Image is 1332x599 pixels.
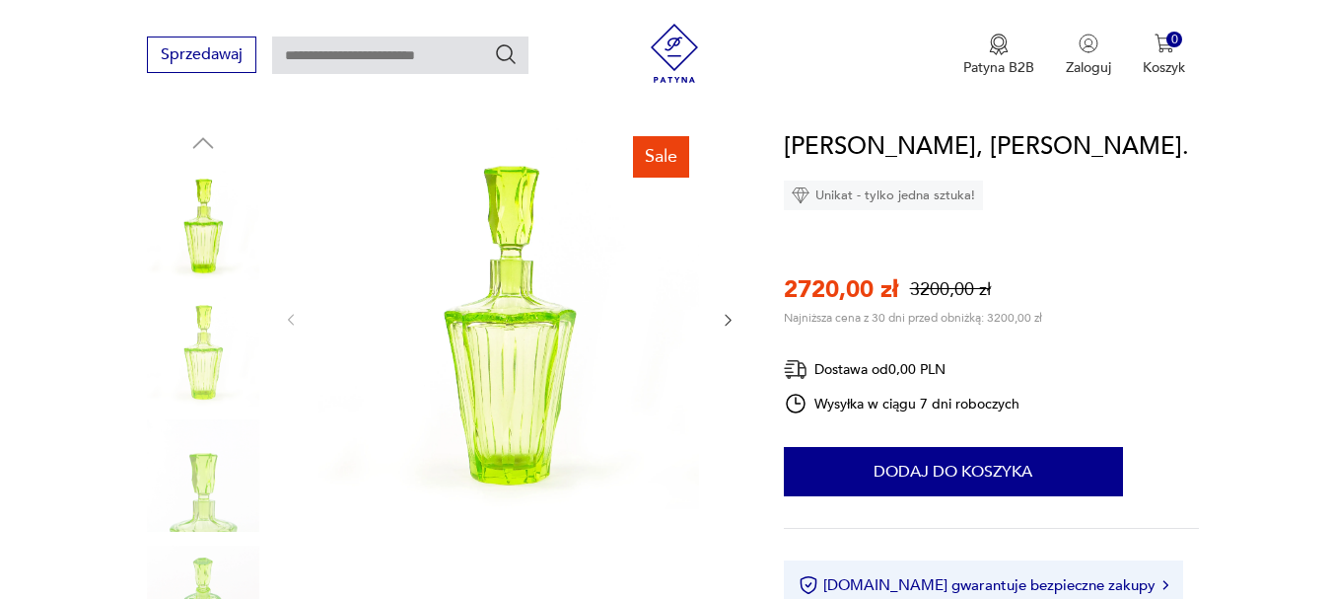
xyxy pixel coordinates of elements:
[1155,34,1174,53] img: Ikona koszyka
[963,58,1034,77] p: Patyna B2B
[318,128,699,509] img: Zdjęcie produktu Uranowa karafka, Huta Józefina.
[799,575,818,595] img: Ikona certyfikatu
[645,24,704,83] img: Patyna - sklep z meblami i dekoracjami vintage
[784,357,1020,382] div: Dostawa od 0,00 PLN
[784,310,1042,326] p: Najniższa cena z 30 dni przed obniżką: 3200,00 zł
[633,136,689,178] div: Sale
[1166,32,1183,48] div: 0
[1066,58,1111,77] p: Zaloguj
[1143,58,1185,77] p: Koszyk
[1079,34,1098,53] img: Ikonka użytkownika
[147,49,256,63] a: Sprzedawaj
[799,575,1168,595] button: [DOMAIN_NAME] gwarantuje bezpieczne zakupy
[147,419,259,532] img: Zdjęcie produktu Uranowa karafka, Huta Józefina.
[1066,34,1111,77] button: Zaloguj
[147,294,259,407] img: Zdjęcie produktu Uranowa karafka, Huta Józefina.
[147,37,256,73] button: Sprzedawaj
[494,42,518,66] button: Szukaj
[784,128,1189,166] h1: [PERSON_NAME], [PERSON_NAME].
[989,34,1009,55] img: Ikona medalu
[963,34,1034,77] button: Patyna B2B
[784,447,1123,496] button: Dodaj do koszyka
[784,181,983,210] div: Unikat - tylko jedna sztuka!
[1162,580,1168,590] img: Ikona strzałki w prawo
[784,392,1020,415] div: Wysyłka w ciągu 7 dni roboczych
[792,187,809,204] img: Ikona diamentu
[1143,34,1185,77] button: 0Koszyk
[784,273,898,306] p: 2720,00 zł
[147,168,259,280] img: Zdjęcie produktu Uranowa karafka, Huta Józefina.
[963,34,1034,77] a: Ikona medaluPatyna B2B
[784,357,807,382] img: Ikona dostawy
[910,277,991,302] p: 3200,00 zł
